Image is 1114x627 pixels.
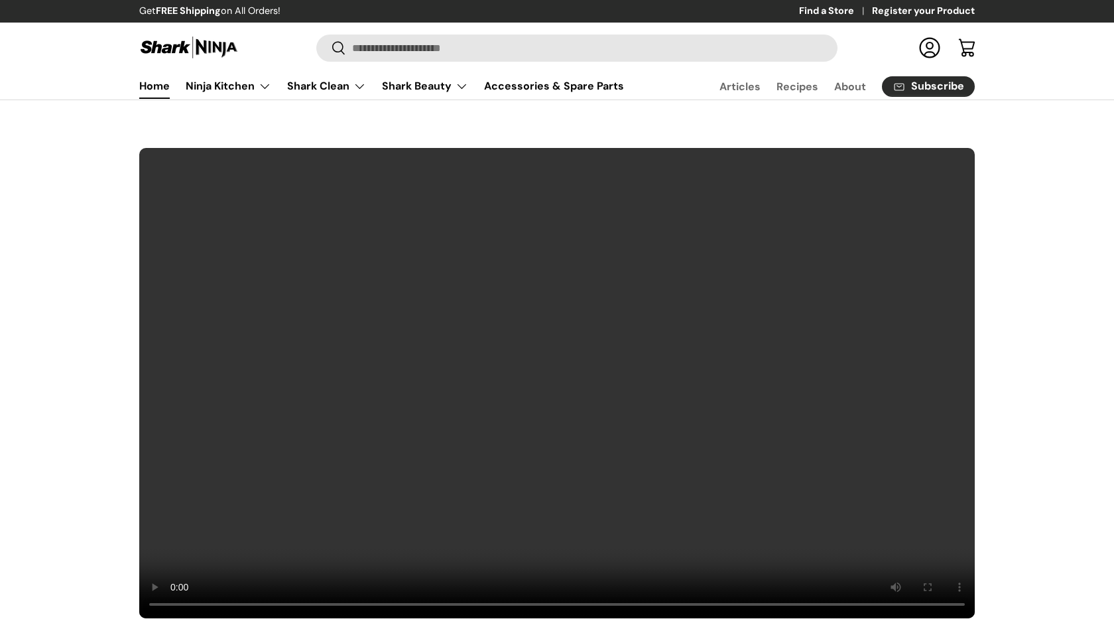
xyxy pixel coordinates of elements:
a: Shark Beauty [382,73,468,100]
summary: Ninja Kitchen [178,73,279,100]
nav: Primary [139,73,624,100]
a: Shark Clean [287,73,366,100]
a: Home [139,73,170,99]
p: Get on All Orders! [139,4,280,19]
a: Recipes [776,74,818,100]
span: Subscribe [911,81,964,92]
a: Register your Product [872,4,975,19]
a: About [834,74,866,100]
summary: Shark Beauty [374,73,476,100]
a: Ninja Kitchen [186,73,271,100]
nav: Secondary [688,73,975,100]
a: Find a Store [799,4,872,19]
summary: Shark Clean [279,73,374,100]
img: Shark Ninja Philippines [139,35,239,60]
a: Accessories & Spare Parts [484,73,624,99]
strong: FREE Shipping [156,5,221,17]
a: Subscribe [882,76,975,97]
a: Articles [719,74,761,100]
